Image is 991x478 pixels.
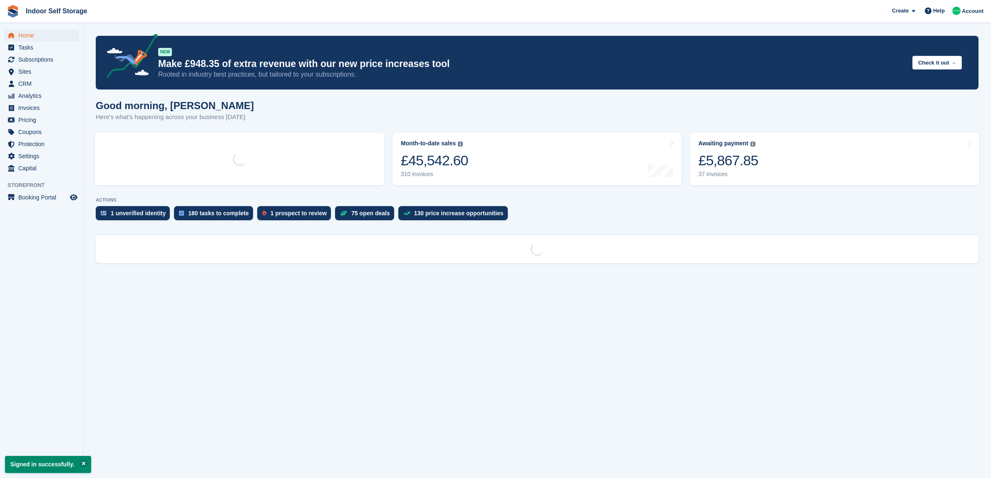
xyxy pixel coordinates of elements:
[4,192,79,203] a: menu
[96,197,979,203] p: ACTIONS
[4,78,79,90] a: menu
[952,7,961,15] img: Helen Nicholls
[698,152,758,169] div: £5,867.85
[698,171,758,178] div: 37 invoices
[4,54,79,65] a: menu
[401,171,468,178] div: 310 invoices
[18,162,68,174] span: Capital
[458,142,463,147] img: icon-info-grey-7440780725fd019a000dd9b08b2336e03edf1995a4989e88bcd33f0948082b44.svg
[912,56,962,70] button: Check it out →
[18,42,68,53] span: Tasks
[18,138,68,150] span: Protection
[18,102,68,114] span: Invoices
[18,192,68,203] span: Booking Portal
[18,78,68,90] span: CRM
[111,210,166,217] div: 1 unverified identity
[892,7,909,15] span: Create
[158,58,906,70] p: Make £948.35 of extra revenue with our new price increases tool
[4,138,79,150] a: menu
[271,210,327,217] div: 1 prospect to review
[18,150,68,162] span: Settings
[4,114,79,126] a: menu
[4,66,79,77] a: menu
[933,7,945,15] span: Help
[158,70,906,79] p: Rooted in industry best practices, but tailored to your subscriptions.
[7,5,19,17] img: stora-icon-8386f47178a22dfd0bd8f6a31ec36ba5ce8667c1dd55bd0f319d3a0aa187defe.svg
[750,142,755,147] img: icon-info-grey-7440780725fd019a000dd9b08b2336e03edf1995a4989e88bcd33f0948082b44.svg
[414,210,504,217] div: 130 price increase opportunities
[335,206,398,224] a: 75 open deals
[398,206,512,224] a: 130 price increase opportunities
[351,210,390,217] div: 75 open deals
[690,132,979,185] a: Awaiting payment £5,867.85 37 invoices
[5,456,91,473] p: Signed in successfully.
[262,211,266,216] img: prospect-51fa495bee0391a8d652442698ab0144808aea92771e9ea1ae160a38d050c398.svg
[99,34,158,81] img: price-adjustments-announcement-icon-8257ccfd72463d97f412b2fc003d46551f7dbcb40ab6d574587a9cd5c0d94...
[7,181,83,189] span: Storefront
[392,132,682,185] a: Month-to-date sales £45,542.60 310 invoices
[4,102,79,114] a: menu
[340,210,347,216] img: deal-1b604bf984904fb50ccaf53a9ad4b4a5d6e5aea283cecdc64d6e3604feb123c2.svg
[4,90,79,102] a: menu
[4,150,79,162] a: menu
[18,90,68,102] span: Analytics
[18,54,68,65] span: Subscriptions
[69,192,79,202] a: Preview store
[101,211,107,216] img: verify_identity-adf6edd0f0f0b5bbfe63781bf79b02c33cf7c696d77639b501bdc392416b5a36.svg
[96,100,254,111] h1: Good morning, [PERSON_NAME]
[257,206,335,224] a: 1 prospect to review
[4,162,79,174] a: menu
[4,126,79,138] a: menu
[18,30,68,41] span: Home
[158,48,172,56] div: NEW
[403,212,410,215] img: price_increase_opportunities-93ffe204e8149a01c8c9dc8f82e8f89637d9d84a8eef4429ea346261dce0b2c0.svg
[962,7,984,15] span: Account
[174,206,257,224] a: 180 tasks to complete
[188,210,249,217] div: 180 tasks to complete
[96,112,254,122] p: Here's what's happening across your business [DATE]
[4,42,79,53] a: menu
[698,140,748,147] div: Awaiting payment
[18,66,68,77] span: Sites
[179,211,184,216] img: task-75834270c22a3079a89374b754ae025e5fb1db73e45f91037f5363f120a921f8.svg
[18,126,68,138] span: Coupons
[401,152,468,169] div: £45,542.60
[96,206,174,224] a: 1 unverified identity
[4,30,79,41] a: menu
[18,114,68,126] span: Pricing
[22,4,91,18] a: Indoor Self Storage
[401,140,456,147] div: Month-to-date sales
